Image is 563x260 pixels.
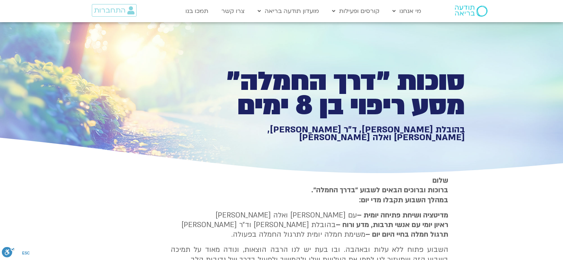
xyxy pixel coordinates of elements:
[254,4,323,18] a: מועדון תודעה בריאה
[311,185,448,205] strong: ברוכות וברוכים הבאים לשבוע ״בדרך החמלה״. במהלך השבוע תקבלו מדי יום:
[432,176,448,185] strong: שלום
[336,220,448,230] b: ראיון יומי עם אנשי תרבות, מדע ורוח –
[208,126,465,142] h1: בהובלת [PERSON_NAME], ד״ר [PERSON_NAME], [PERSON_NAME] ואלה [PERSON_NAME]
[357,210,448,220] strong: מדיטציה ושיחת פתיחה יומית –
[208,70,465,118] h1: סוכות ״דרך החמלה״ מסע ריפוי בן 8 ימים
[94,6,125,14] span: התחברות
[365,230,448,239] b: תרגול חמלה בחיי היום יום –
[389,4,425,18] a: מי אנחנו
[92,4,137,17] a: התחברות
[328,4,383,18] a: קורסים ופעילות
[171,210,448,240] p: עם [PERSON_NAME] ואלה [PERSON_NAME] בהובלת [PERSON_NAME] וד״ר [PERSON_NAME] משימת חמלה יומית לתרג...
[455,6,487,17] img: תודעה בריאה
[182,4,212,18] a: תמכו בנו
[218,4,248,18] a: צרו קשר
